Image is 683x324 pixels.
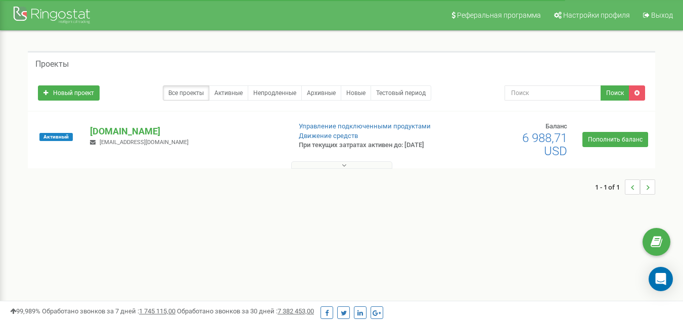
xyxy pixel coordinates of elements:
p: [DOMAIN_NAME] [90,125,282,138]
span: 6 988,71 USD [522,131,567,158]
span: Активный [39,133,73,141]
a: Все проекты [163,85,209,101]
span: Реферальная программа [457,11,541,19]
a: Управление подключенными продуктами [299,122,431,130]
span: 99,989% [10,307,40,315]
a: Активные [209,85,248,101]
span: Выход [651,11,673,19]
span: Обработано звонков за 7 дней : [42,307,175,315]
span: 1 - 1 of 1 [595,179,625,195]
span: Обработано звонков за 30 дней : [177,307,314,315]
input: Поиск [505,85,601,101]
u: 7 382 453,00 [278,307,314,315]
a: Пополнить баланс [582,132,648,147]
span: Баланс [545,122,567,130]
u: 1 745 115,00 [139,307,175,315]
a: Движение средств [299,132,358,140]
span: Настройки профиля [563,11,630,19]
div: Open Intercom Messenger [649,267,673,291]
a: Тестовый период [371,85,431,101]
nav: ... [595,169,655,205]
a: Непродленные [248,85,302,101]
p: При текущих затратах активен до: [DATE] [299,141,439,150]
h5: Проекты [35,60,69,69]
a: Архивные [301,85,341,101]
a: Новый проект [38,85,100,101]
button: Поиск [601,85,629,101]
span: [EMAIL_ADDRESS][DOMAIN_NAME] [100,139,189,146]
a: Новые [341,85,371,101]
